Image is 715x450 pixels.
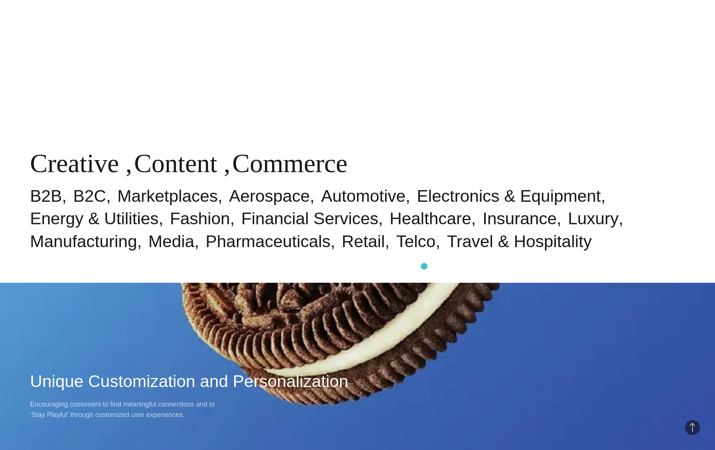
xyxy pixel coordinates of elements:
[321,186,405,205] a: Automotive
[30,232,137,251] a: Manufacturing
[126,149,132,178] span: ,
[390,209,471,228] a: Healthcare
[232,149,348,178] a: Commerce
[396,232,436,251] a: Telco
[206,232,331,251] a: Pharmaceuticals
[30,209,159,228] a: Energy & Utilities
[342,232,385,251] a: Retail
[117,186,218,205] a: Marketplaces
[30,149,119,178] a: Creative
[447,232,592,251] a: Travel & Hospitality
[483,209,557,228] a: Insurance
[224,149,230,178] span: ,
[241,209,378,228] a: Financial Services
[417,186,601,205] a: Electronics & Equipment
[229,186,310,205] a: Aerospace
[685,420,700,435] button: Back to Top
[568,209,619,228] a: Luxury
[30,186,62,205] a: B2B
[170,209,230,228] a: Fashion
[73,186,106,205] a: B2C
[134,149,217,178] a: Content
[148,232,194,251] a: Media
[30,370,685,393] h2: Unique Customization and Personalization
[30,399,218,420] p: Encouraging customers to find meaningful connections and to ‘Stay Playful’ through customized use...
